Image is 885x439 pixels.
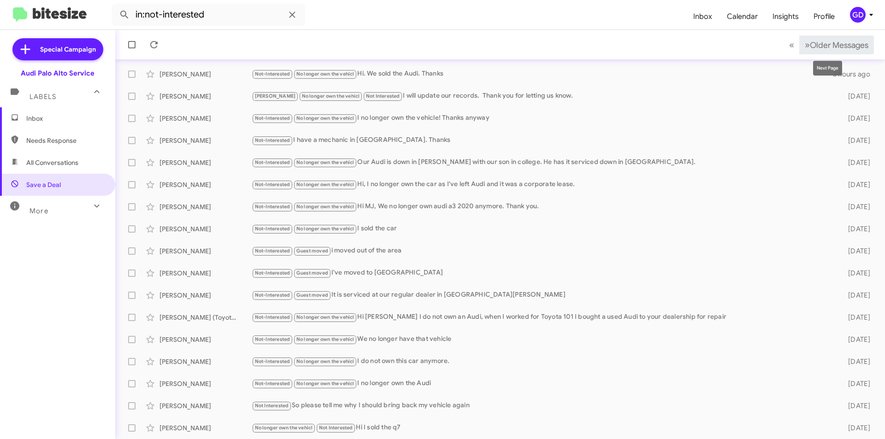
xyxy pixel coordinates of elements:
div: [DATE] [833,401,878,410]
div: [PERSON_NAME] [159,92,252,101]
div: [PERSON_NAME] [159,180,252,189]
div: Hi MJ, We no longer own audi a3 2020 anymore. Thank you. [252,201,833,212]
span: No longer own the vehicl [296,336,354,342]
div: [PERSON_NAME] [159,335,252,344]
div: i moved out of the area [252,246,833,256]
div: I no longer own the vehicle! Thanks anyway [252,113,833,123]
span: No longer own the vehicl [296,204,354,210]
span: Not Interested [255,403,289,409]
div: 3 hours ago [833,70,878,79]
a: Inbox [686,3,720,30]
div: [DATE] [833,180,878,189]
span: All Conversations [26,158,78,167]
div: [DATE] [833,158,878,167]
span: No longer own the vehicl [296,358,354,364]
span: Not-Interested [255,137,290,143]
span: No longer own the vehicl [296,71,354,77]
span: [PERSON_NAME] [255,93,296,99]
span: Guest moved [296,248,328,254]
div: [PERSON_NAME] [159,114,252,123]
span: Not-Interested [255,181,290,187]
span: « [789,39,794,51]
span: Not-Interested [255,292,290,298]
span: Not-Interested [255,270,290,276]
a: Insights [765,3,806,30]
div: [DATE] [833,335,878,344]
span: No longer own the vehicl [296,314,354,320]
span: Save a Deal [26,180,61,189]
button: Next [799,35,874,54]
span: » [805,39,810,51]
div: [DATE] [833,357,878,366]
span: No longer own the vehicl [296,226,354,232]
span: Not-Interested [255,71,290,77]
div: [DATE] [833,246,878,256]
span: Not-Interested [255,380,290,386]
span: Not-Interested [255,115,290,121]
div: [DATE] [833,92,878,101]
div: Hi, I no longer own the car as I've left Audi and it was a corporate lease. [252,179,833,190]
span: Guest moved [296,292,328,298]
div: [DATE] [833,423,878,433]
div: I have a mechanic in [GEOGRAPHIC_DATA]. Thanks [252,135,833,146]
div: I do not own this car anymore. [252,356,833,367]
span: No longer own the vehicl [296,380,354,386]
div: [PERSON_NAME] [159,357,252,366]
div: GD [850,7,866,23]
div: I've moved to [GEOGRAPHIC_DATA] [252,268,833,278]
div: Audi Palo Alto Service [21,69,94,78]
span: No longer own the vehicl [296,159,354,165]
div: [PERSON_NAME] [159,423,252,433]
a: Profile [806,3,842,30]
div: Hi [PERSON_NAME] I do not own an Audi, when I worked for Toyota 101 I bought a used Audi to your ... [252,312,833,322]
div: [DATE] [833,114,878,123]
div: It is serviced at our regular dealer in [GEOGRAPHIC_DATA][PERSON_NAME] [252,290,833,300]
div: [PERSON_NAME] [159,401,252,410]
button: GD [842,7,875,23]
div: I will update our records. Thank you for letting us know. [252,91,833,101]
span: Not-Interested [255,204,290,210]
input: Search [112,4,305,26]
div: Our Audi is down in [PERSON_NAME] with our son in college. He has it serviced down in [GEOGRAPHIC... [252,157,833,168]
span: Older Messages [810,40,868,50]
div: I no longer own the Audi [252,378,833,389]
span: No longer own the vehicl [302,93,360,99]
a: Calendar [720,3,765,30]
div: Next Page [813,61,842,76]
span: Not-Interested [255,226,290,232]
div: [DATE] [833,136,878,145]
div: [PERSON_NAME] [159,291,252,300]
div: [PERSON_NAME] [159,158,252,167]
div: [DATE] [833,313,878,322]
div: I sold the car [252,223,833,234]
span: Inbox [26,114,105,123]
div: Hi I sold the q7 [252,422,833,433]
span: Not-Interested [255,336,290,342]
div: [PERSON_NAME] [159,70,252,79]
span: Not-Interested [255,358,290,364]
div: So please tell me why I should bring back my vehicle again [252,400,833,411]
div: [DATE] [833,379,878,388]
div: [PERSON_NAME] [159,202,252,211]
div: [DATE] [833,269,878,278]
nav: Page navigation example [784,35,874,54]
span: Not-Interested [255,248,290,254]
span: Not-Interested [255,159,290,165]
span: Special Campaign [40,45,96,54]
span: No longer own the vehicl [296,115,354,121]
span: Not Interested [319,425,353,431]
span: No longer own the vehicl [296,181,354,187]
span: No longer own the vehicl [255,425,313,431]
div: Hi. We sold the Audi. Thanks [252,69,833,79]
span: Guest moved [296,270,328,276]
div: [DATE] [833,291,878,300]
span: More [29,207,48,215]
div: [PERSON_NAME] [159,224,252,234]
span: Not Interested [366,93,400,99]
span: Needs Response [26,136,105,145]
div: [PERSON_NAME] (Toyota 101) [159,313,252,322]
